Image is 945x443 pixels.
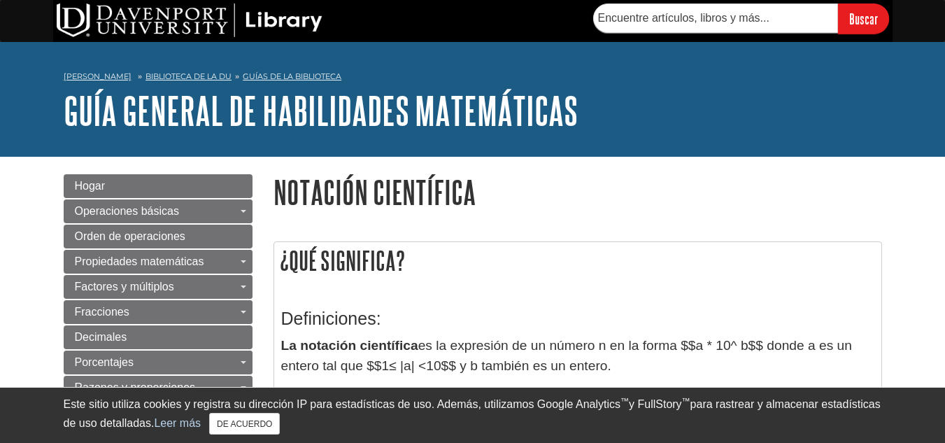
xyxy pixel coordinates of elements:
font: DE ACUERDO [217,419,272,429]
font: ™ [682,396,690,406]
a: Orden de operaciones [64,225,253,248]
a: Porcentajes [64,351,253,374]
font: es la expresión de un número n en la forma $$a * 10^ b$$ donde a es un entero tal que $$1≤ |a| <1... [281,338,852,373]
a: Operaciones básicas [64,199,253,223]
a: [PERSON_NAME] [64,71,132,83]
a: Leer más [154,417,201,429]
font: Porcentajes [75,356,134,368]
font: Hogar [75,180,106,192]
a: Fracciones [64,300,253,324]
font: para rastrear y almacenar estadísticas de uso detalladas. [64,398,881,429]
form: Busca artículos, libros y más en la Biblioteca DU [593,3,889,34]
font: Decimales [75,331,127,343]
font: Este sitio utiliza cookies y registra su dirección IP para estadísticas de uso. Además, utilizamo... [64,398,621,410]
font: ™ [620,396,629,406]
font: Fracciones [75,306,129,318]
a: Hogar [64,174,253,198]
input: Buscar [838,3,889,34]
font: Propiedades matemáticas [75,255,204,267]
font: ¿Qué significa? [280,246,405,275]
button: Cerca [209,413,280,435]
font: [PERSON_NAME] [64,71,132,81]
nav: migaja de pan [64,67,882,90]
a: Guías de la biblioteca [243,71,341,81]
a: Razones y proporciones [64,376,253,400]
a: Biblioteca de la DU [145,71,232,81]
font: Razones y proporciones [75,381,196,393]
a: Decimales [64,325,253,349]
font: y FullStory [629,398,682,410]
input: Encuentre artículos, libros y más... [593,3,838,33]
font: Orden de operaciones [75,230,185,242]
font: Notación científica [273,174,476,210]
font: Definiciones: [281,309,381,328]
a: Propiedades matemáticas [64,250,253,274]
font: Operaciones básicas [75,205,179,217]
font: La notación científica [281,338,418,353]
font: Factores y múltiplos [75,281,174,293]
a: Guía general de habilidades matemáticas [64,89,578,132]
a: Factores y múltiplos [64,275,253,299]
img: Biblioteca de la DU [57,3,322,37]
